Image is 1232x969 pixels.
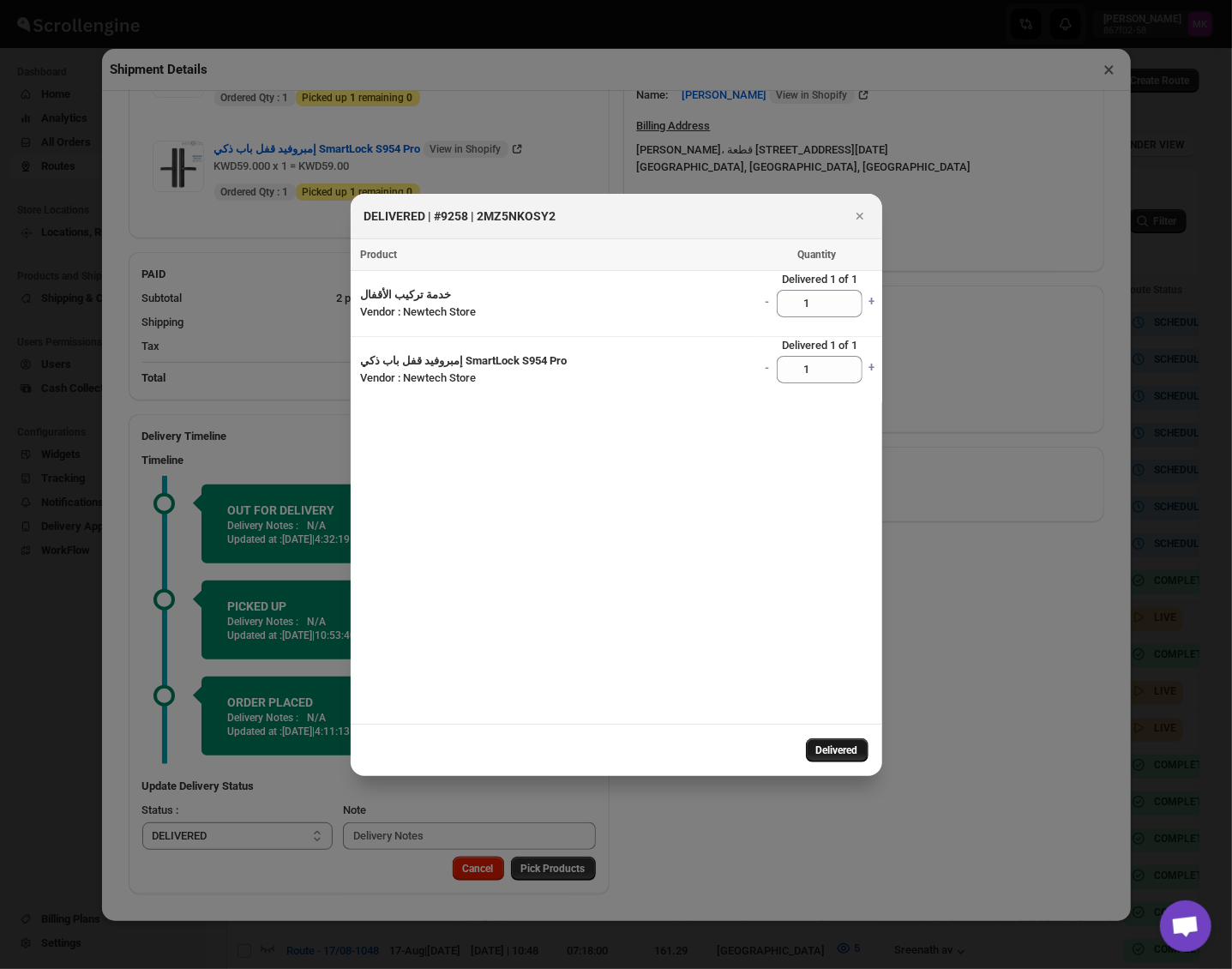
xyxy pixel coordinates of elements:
span: - [765,295,769,308]
h2: DELIVERED | #9258 | 2MZ5NKOSY2 [364,208,556,225]
span: - [765,361,769,374]
span: Vendor : Newtech Store [361,305,477,318]
span: Quantity [797,249,836,261]
span: Delivered 1 of 1 [757,271,881,288]
h3: إمبروفيد قفل باب ذكي SmartLock S954 Pro [361,352,748,370]
span: + [868,295,874,308]
a: دردشة مفتوحة [1160,900,1211,952]
span: Delivered 1 of 1 [757,337,881,354]
span: Vendor : Newtech Store [361,371,477,384]
button: Delivered [806,738,868,762]
span: + [868,361,874,374]
a: - [758,354,777,385]
span: Delivered [816,743,858,757]
a: + [862,288,881,319]
a: + [862,354,881,385]
span: Product [361,249,398,261]
a: - [758,288,777,319]
h3: خدمة تركيب الأقفال [361,286,748,304]
button: Close [848,204,872,228]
